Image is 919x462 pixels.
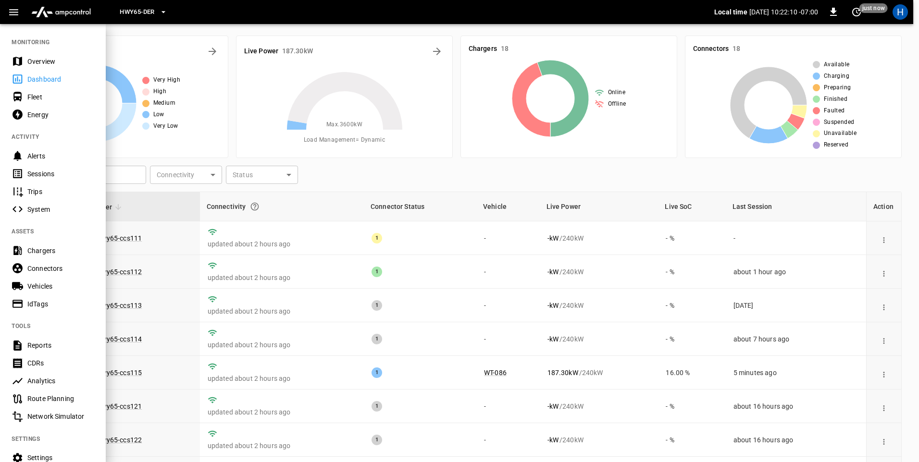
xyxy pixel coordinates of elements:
div: Chargers [27,246,94,255]
div: Reports [27,340,94,350]
button: set refresh interval [849,4,864,20]
div: Alerts [27,151,94,161]
img: ampcontrol.io logo [27,3,95,21]
div: Dashboard [27,74,94,84]
div: Trips [27,187,94,196]
div: Energy [27,110,94,120]
div: Vehicles [27,281,94,291]
div: Network Simulator [27,412,94,421]
div: Fleet [27,92,94,102]
div: CDRs [27,358,94,368]
span: HWY65-DER [120,7,154,18]
div: IdTags [27,299,94,309]
div: profile-icon [893,4,908,20]
p: [DATE] 10:22:10 -07:00 [749,7,818,17]
p: Local time [714,7,747,17]
div: Sessions [27,169,94,179]
div: Analytics [27,376,94,386]
div: Overview [27,57,94,66]
div: Route Planning [27,394,94,403]
div: Connectors [27,264,94,273]
div: System [27,205,94,214]
span: just now [859,3,888,13]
